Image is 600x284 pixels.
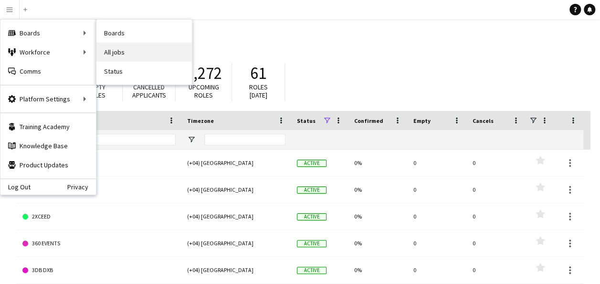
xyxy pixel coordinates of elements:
[0,136,96,155] a: Knowledge Base
[0,117,96,136] a: Training Academy
[17,36,590,51] h1: Boards
[0,89,96,109] div: Platform Settings
[189,83,219,99] span: Upcoming roles
[0,43,96,62] div: Workforce
[181,203,291,229] div: (+04) [GEOGRAPHIC_DATA]
[348,230,408,256] div: 0%
[354,117,383,124] span: Confirmed
[0,155,96,175] a: Product Updates
[467,230,526,256] div: 0
[22,150,176,176] a: PROMOTEAM
[181,176,291,203] div: (+04) [GEOGRAPHIC_DATA]
[413,117,431,124] span: Empty
[204,134,285,145] input: Timezone Filter Input
[187,117,214,124] span: Timezone
[22,203,176,230] a: 2XCEED
[40,134,176,145] input: Board name Filter Input
[408,230,467,256] div: 0
[250,63,266,84] span: 61
[348,257,408,283] div: 0%
[297,240,326,247] span: Active
[0,183,31,191] a: Log Out
[408,150,467,176] div: 0
[132,83,166,99] span: Cancelled applicants
[348,176,408,203] div: 0%
[0,62,96,81] a: Comms
[67,183,96,191] a: Privacy
[185,63,222,84] span: 2,272
[297,186,326,194] span: Active
[467,257,526,283] div: 0
[297,117,316,124] span: Status
[467,203,526,229] div: 0
[297,213,326,220] span: Active
[473,117,494,124] span: Cancels
[297,160,326,167] span: Active
[408,203,467,229] div: 0
[22,230,176,257] a: 360 EVENTS
[348,150,408,176] div: 0%
[249,83,268,99] span: Roles [DATE]
[181,150,291,176] div: (+04) [GEOGRAPHIC_DATA]
[22,176,176,203] a: 24 DEGREES
[467,176,526,203] div: 0
[96,43,192,62] a: All jobs
[408,176,467,203] div: 0
[348,203,408,229] div: 0%
[181,257,291,283] div: (+04) [GEOGRAPHIC_DATA]
[408,257,467,283] div: 0
[467,150,526,176] div: 0
[22,257,176,284] a: 3DB DXB
[96,62,192,81] a: Status
[96,23,192,43] a: Boards
[297,267,326,274] span: Active
[0,23,96,43] div: Boards
[187,135,196,144] button: Open Filter Menu
[181,230,291,256] div: (+04) [GEOGRAPHIC_DATA]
